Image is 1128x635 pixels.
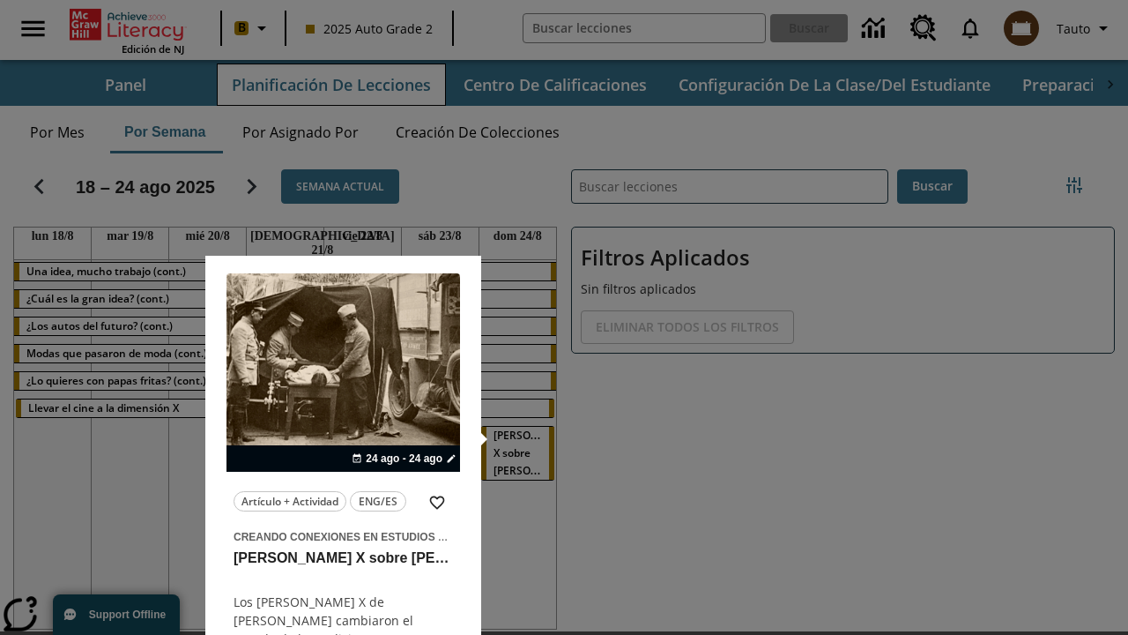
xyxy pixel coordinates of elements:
[234,531,492,543] span: Creando conexiones en Estudios Sociales
[234,549,453,568] h3: Rayos X sobre ruedas
[234,491,346,512] button: Artículo + Actividad
[366,451,442,467] span: 24 ago - 24 ago
[421,487,453,519] button: Añadir a mis Favoritas
[359,492,397,511] span: ENG/ES
[234,568,453,589] h4: undefined
[350,491,406,512] button: ENG/ES
[348,451,460,467] button: 24 ago - 24 ago Elegir fechas
[234,527,453,546] span: Tema: Creando conexiones en Estudios Sociales/Historia universal III
[241,492,338,511] span: Artículo + Actividad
